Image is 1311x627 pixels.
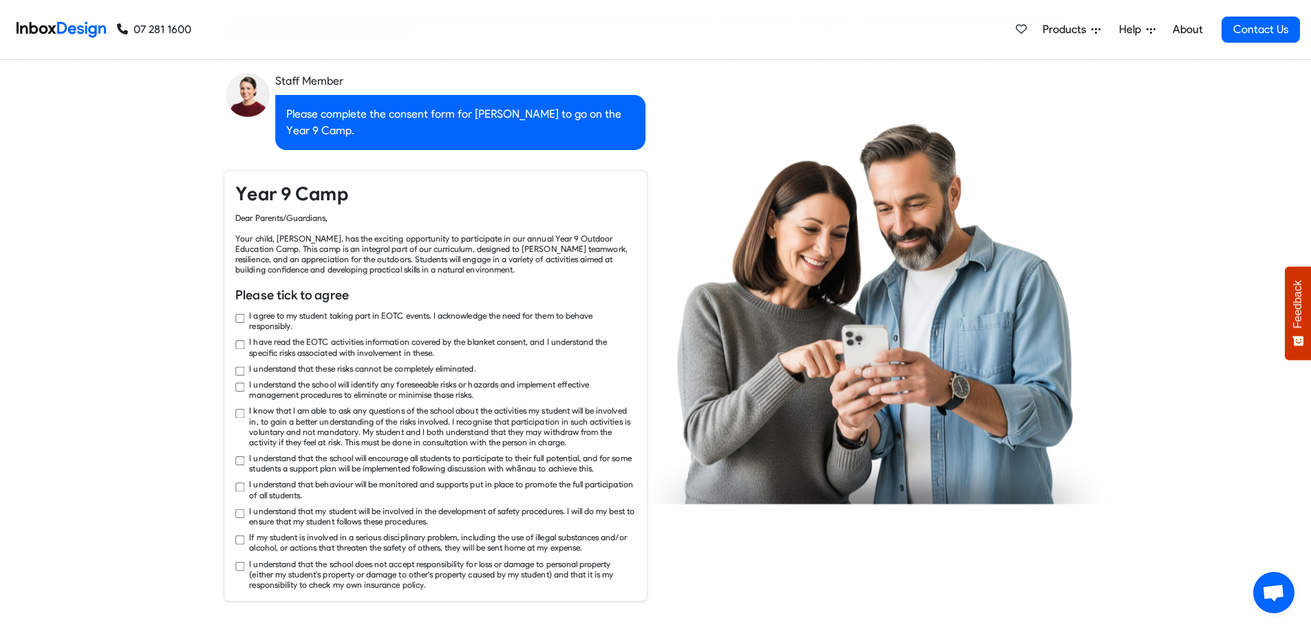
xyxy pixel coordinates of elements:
a: Products [1037,16,1106,43]
span: Help [1119,21,1147,38]
label: I understand that the school does not accept responsibility for loss or damage to personal proper... [249,558,635,589]
img: parents_using_phone.png [639,123,1111,504]
label: I understand that my student will be involved in the development of safety procedures. I will do ... [249,505,635,526]
div: Staff Member [275,73,646,89]
span: Feedback [1292,280,1304,328]
label: I agree to my student taking part in EOTC events. I acknowledge the need for them to behave respo... [249,310,635,331]
label: I understand that these risks cannot be completely eliminated. [249,363,476,373]
a: Help [1113,16,1161,43]
span: Products [1043,21,1091,38]
a: 07 281 1600 [117,21,191,38]
div: Please complete the consent form for [PERSON_NAME] to go on the Year 9 Camp. [275,95,646,150]
a: About [1169,16,1206,43]
label: I understand the school will identify any foreseeable risks or hazards and implement effective ma... [249,379,635,399]
a: Contact Us [1222,17,1300,43]
div: Dear Parents/Guardians, Your child, [PERSON_NAME], has the exciting opportunity to participate in... [235,213,636,275]
label: I understand that the school will encourage all students to participate to their full potential, ... [249,453,635,474]
a: Open chat [1253,572,1294,613]
label: If my student is involved in a serious disciplinary problem, including the use of illegal substan... [249,532,635,553]
label: I have read the EOTC activities information covered by the blanket consent, and I understand the ... [249,337,635,357]
img: staff_avatar.png [226,73,270,117]
button: Feedback - Show survey [1285,266,1311,360]
h6: Please tick to agree [235,286,636,305]
label: I understand that behaviour will be monitored and supports put in place to promote the full parti... [249,479,635,500]
h4: Year 9 Camp [235,182,636,207]
label: I know that I am able to ask any questions of the school about the activities my student will be ... [249,405,635,447]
